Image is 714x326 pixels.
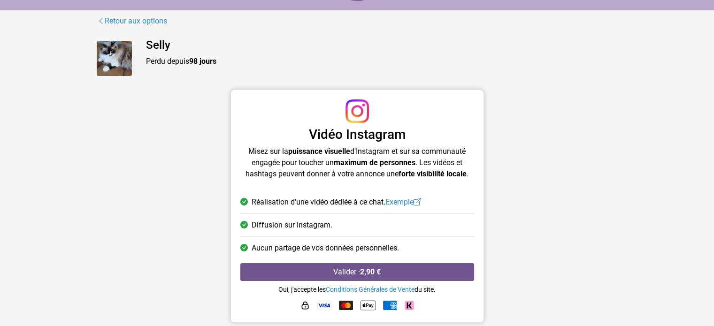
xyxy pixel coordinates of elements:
[405,301,414,310] img: Klarna
[300,301,310,310] img: HTTPS : paiement sécurisé
[252,197,421,208] span: Réalisation d'une vidéo dédiée à ce chat.
[278,286,436,293] small: Oui, j'accepte les du site.
[146,38,618,52] h4: Selly
[326,286,415,293] a: Conditions Générales de Vente
[317,301,331,310] img: Visa
[334,158,415,167] strong: maximum de personnes
[288,147,350,156] strong: puissance visuelle
[189,57,216,66] strong: 98 jours
[146,56,618,67] p: Perdu depuis
[360,267,381,276] strong: 2,90 €
[240,127,474,143] h3: Vidéo Instagram
[399,169,467,178] strong: forte visibilité locale
[361,298,376,313] img: Apple Pay
[385,197,421,206] a: Exemple
[383,301,397,310] img: American Express
[345,99,369,123] img: Instagram
[240,263,474,281] button: Valider ·2,90 €
[97,15,168,27] a: Retour aux options
[339,301,353,310] img: Mastercard
[252,243,399,254] span: Aucun partage de vos données personnelles.
[252,220,332,231] span: Diffusion sur Instagram.
[240,146,474,180] p: Misez sur la d'Instagram et sur sa communauté engagée pour toucher un . Les vidéos et hashtags pe...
